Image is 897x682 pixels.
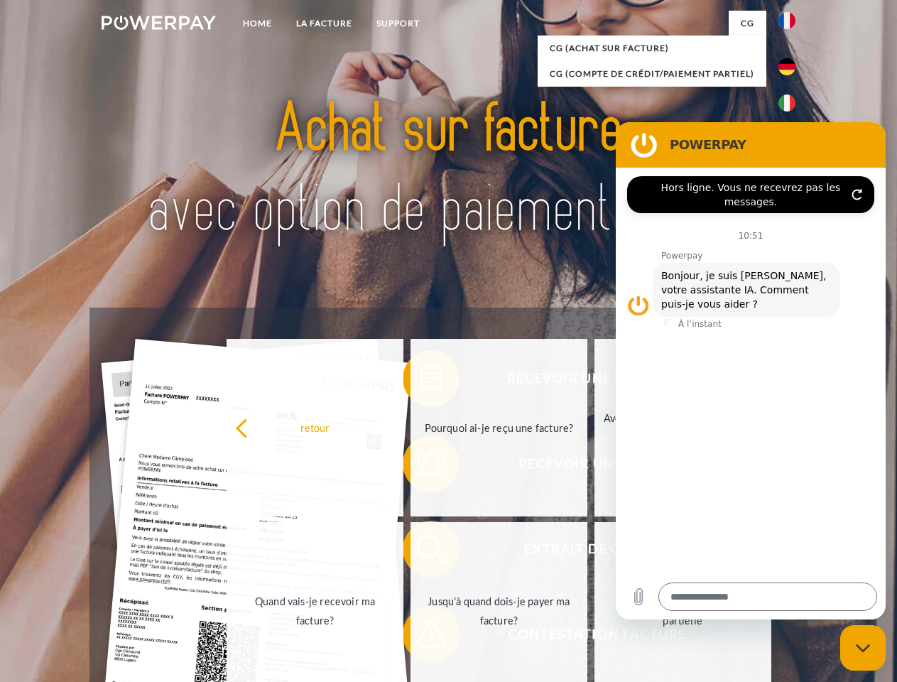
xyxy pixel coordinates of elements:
img: it [778,94,795,112]
a: CG (Compte de crédit/paiement partiel) [538,61,766,87]
a: CG (achat sur facture) [538,36,766,61]
div: Pourquoi ai-je reçu une facture? [419,418,579,437]
a: CG [729,11,766,36]
div: Avez-vous reçu mes paiements, ai-je encore un solde ouvert? [603,408,763,447]
div: retour [235,418,395,437]
img: title-powerpay_fr.svg [136,68,761,272]
a: Support [364,11,432,36]
iframe: Fenêtre de messagerie [616,122,886,619]
a: LA FACTURE [284,11,364,36]
iframe: Bouton de lancement de la fenêtre de messagerie, conversation en cours [840,625,886,671]
img: fr [778,12,795,29]
img: logo-powerpay-white.svg [102,16,216,30]
a: Home [231,11,284,36]
div: Jusqu'à quand dois-je payer ma facture? [419,592,579,630]
div: Je n'ai reçu qu'une livraison partielle [603,592,763,630]
img: de [778,58,795,75]
a: Avez-vous reçu mes paiements, ai-je encore un solde ouvert? [594,339,771,516]
div: Quand vais-je recevoir ma facture? [235,592,395,630]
